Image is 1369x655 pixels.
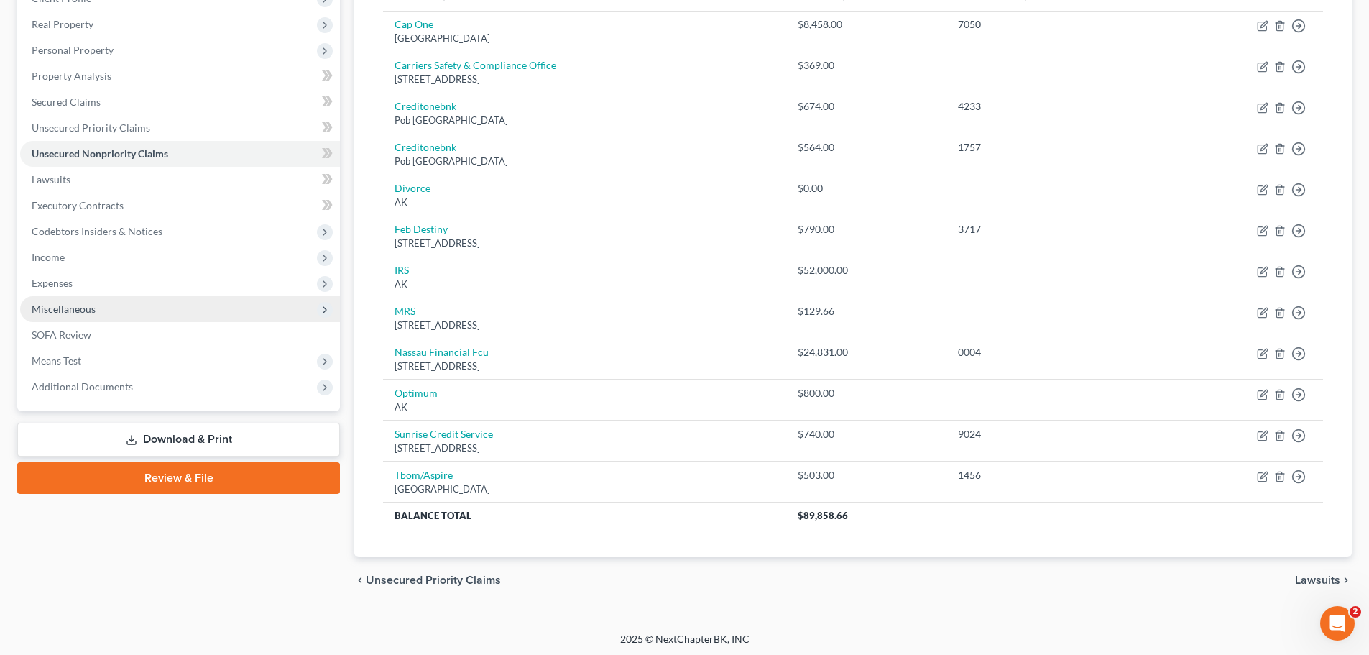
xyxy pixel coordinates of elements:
div: [GEOGRAPHIC_DATA] [395,482,775,496]
a: Unsecured Nonpriority Claims [20,141,340,167]
div: AK [395,196,775,209]
div: $8,458.00 [798,17,935,32]
div: 4233 [958,99,1142,114]
a: Review & File [17,462,340,494]
a: Property Analysis [20,63,340,89]
span: Real Property [32,18,93,30]
div: $503.00 [798,468,935,482]
div: $800.00 [798,386,935,400]
div: 1456 [958,468,1142,482]
a: Tbom/Aspire [395,469,453,481]
div: [GEOGRAPHIC_DATA] [395,32,775,45]
div: [STREET_ADDRESS] [395,441,775,455]
span: Codebtors Insiders & Notices [32,225,162,237]
a: Optimum [395,387,438,399]
a: MRS [395,305,415,317]
div: Pob [GEOGRAPHIC_DATA] [395,114,775,127]
div: [STREET_ADDRESS] [395,319,775,332]
a: Sunrise Credit Service [395,428,493,440]
span: Property Analysis [32,70,111,82]
div: AK [395,400,775,414]
div: $129.66 [798,304,935,319]
div: $674.00 [798,99,935,114]
div: [STREET_ADDRESS] [395,359,775,373]
a: SOFA Review [20,322,340,348]
span: $89,858.66 [798,510,848,521]
th: Balance Total [383,503,786,528]
div: 1757 [958,140,1142,155]
a: Divorce [395,182,430,194]
span: Expenses [32,277,73,289]
div: $52,000.00 [798,263,935,278]
a: IRS [395,264,409,276]
div: 0004 [958,345,1142,359]
a: Executory Contracts [20,193,340,219]
a: Cap One [395,18,433,30]
div: $564.00 [798,140,935,155]
span: Unsecured Priority Claims [32,122,150,134]
button: Lawsuits chevron_right [1295,574,1352,586]
span: Executory Contracts [32,199,124,211]
a: Secured Claims [20,89,340,115]
div: [STREET_ADDRESS] [395,73,775,86]
a: Lawsuits [20,167,340,193]
button: chevron_left Unsecured Priority Claims [354,574,501,586]
a: Carriers Safety & Compliance Office [395,59,556,71]
div: 3717 [958,222,1142,237]
div: $0.00 [798,181,935,196]
div: $790.00 [798,222,935,237]
span: Lawsuits [32,173,70,185]
a: Unsecured Priority Claims [20,115,340,141]
span: SOFA Review [32,329,91,341]
span: Lawsuits [1295,574,1340,586]
span: Income [32,251,65,263]
a: Nassau Financial Fcu [395,346,489,358]
i: chevron_right [1340,574,1352,586]
div: [STREET_ADDRESS] [395,237,775,250]
span: Additional Documents [32,380,133,393]
span: Secured Claims [32,96,101,108]
div: $369.00 [798,58,935,73]
div: AK [395,278,775,291]
div: $740.00 [798,427,935,441]
a: Creditonebnk [395,141,456,153]
span: Miscellaneous [32,303,96,315]
div: 9024 [958,427,1142,441]
span: Personal Property [32,44,114,56]
div: 7050 [958,17,1142,32]
span: Unsecured Priority Claims [366,574,501,586]
iframe: Intercom live chat [1320,606,1355,641]
span: Means Test [32,354,81,367]
div: Pob [GEOGRAPHIC_DATA] [395,155,775,168]
span: 2 [1350,606,1361,618]
i: chevron_left [354,574,366,586]
a: Creditonebnk [395,100,456,112]
span: Unsecured Nonpriority Claims [32,147,168,160]
a: Feb Destiny [395,223,448,235]
div: $24,831.00 [798,345,935,359]
a: Download & Print [17,423,340,457]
